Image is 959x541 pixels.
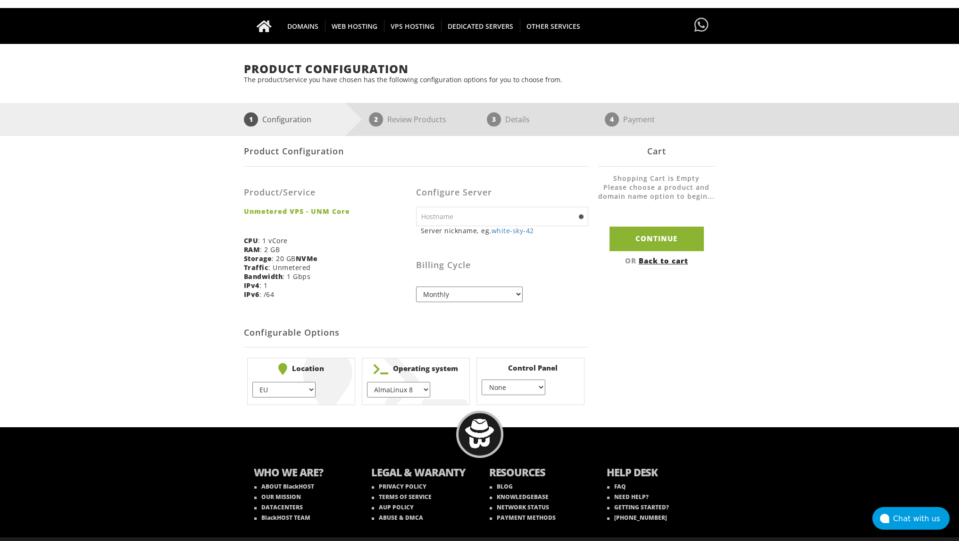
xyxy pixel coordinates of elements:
[487,112,501,127] span: 3
[244,136,588,167] div: Product Configuration
[244,254,272,263] b: Storage
[441,20,520,33] span: DEDICATED SERVERS
[325,20,384,33] span: WEB HOSTING
[281,8,325,44] a: DOMAINS
[490,482,513,490] a: BLOG
[254,503,303,511] a: DATACENTERS
[244,112,258,127] span: 1
[372,482,426,490] a: PRIVACY POLICY
[371,465,470,482] b: LEGAL & WARANTY
[254,493,301,501] a: OUR MISSION
[607,493,649,501] a: NEED HELP?
[607,482,626,490] a: FAQ
[520,20,587,33] span: OTHER SERVICES
[372,493,432,501] a: TERMS OF SERVICE
[605,112,619,127] span: 4
[244,236,259,245] b: CPU
[384,8,442,44] a: VPS HOSTING
[416,207,588,226] input: Hostname
[441,8,520,44] a: DEDICATED SERVERS
[421,226,588,235] small: Server nickname, eg.
[254,514,310,522] a: BlackHOST TEAM
[252,382,316,397] select: } } } } } }
[247,8,281,44] a: Go to homepage
[598,136,716,167] div: Cart
[244,207,409,216] strong: Unmetered VPS - UNM Core
[490,503,549,511] a: NETWORK STATUS
[598,256,716,265] div: OR
[623,112,655,127] p: Payment
[244,174,416,306] div: : 1 vCore : 2 GB : 20 GB : Unmetered : 1 Gbps : 1 : /64
[244,272,283,281] b: Bandwidth
[489,465,588,482] b: RESOURCES
[639,256,688,265] a: Back to cart
[893,514,950,523] div: Chat with us
[254,482,314,490] a: ABOUT BlackHOST
[369,112,383,127] span: 2
[490,493,549,501] a: KNOWLEDGEBASE
[607,465,706,482] b: HELP DESK
[244,63,716,75] h1: Product Configuration
[244,188,409,197] h3: Product/Service
[607,503,669,511] a: GETTING STARTED?
[416,261,588,270] h3: Billing Cycle
[296,254,318,263] b: NVMe
[244,319,588,347] h2: Configurable Options
[372,503,414,511] a: AUP POLICY
[254,465,353,482] b: WHO WE ARE?
[492,226,534,235] a: white-sky-42
[482,380,545,395] select: } } } }
[244,290,259,299] b: IPv6
[416,188,588,197] h3: Configure Server
[367,363,465,375] b: Operating system
[372,514,423,522] a: ABUSE & DMCA
[609,227,704,251] input: Continue
[281,20,325,33] span: DOMAINS
[244,263,269,272] b: Traffic
[520,8,587,44] a: OTHER SERVICES
[244,281,259,290] b: IPv4
[465,419,494,448] img: BlackHOST mascont, Blacky.
[505,112,530,127] p: Details
[692,8,711,43] a: Have questions?
[384,20,442,33] span: VPS HOSTING
[490,514,556,522] a: PAYMENT METHODS
[607,514,667,522] a: [PHONE_NUMBER]
[325,8,384,44] a: WEB HOSTING
[598,174,716,210] li: Shopping Cart is Empty Please choose a product and domain name option to begin...
[262,112,311,127] p: Configuration
[367,382,430,397] select: } } } } } } } } } } } } } } } } } } } } }
[482,363,579,372] b: Control Panel
[244,245,260,254] b: RAM
[387,112,446,127] p: Review Products
[244,75,716,84] p: The product/service you have chosen has the following configuration options for you to choose from.
[872,507,950,530] button: Chat with us
[252,363,350,375] b: Location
